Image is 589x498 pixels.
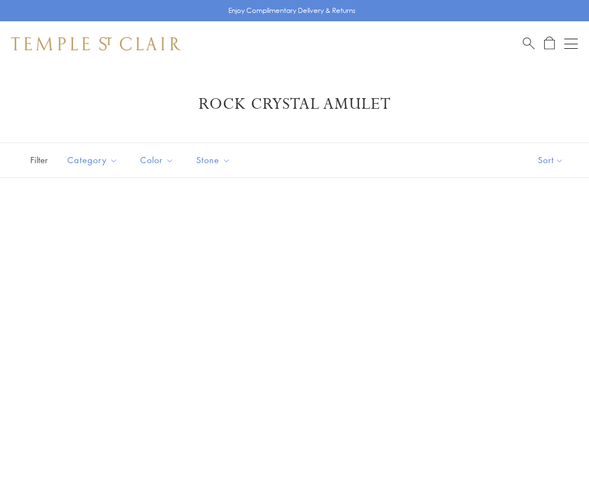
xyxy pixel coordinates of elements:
[228,5,356,16] p: Enjoy Complimentary Delivery & Returns
[564,37,578,50] button: Open navigation
[544,36,555,50] a: Open Shopping Bag
[188,147,239,173] button: Stone
[11,37,181,50] img: Temple St. Clair
[513,143,589,177] button: Show sort by
[523,36,535,50] a: Search
[135,153,182,167] span: Color
[132,147,182,173] button: Color
[59,147,126,173] button: Category
[62,153,126,167] span: Category
[191,153,239,167] span: Stone
[28,94,561,114] h1: Rock Crystal Amulet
